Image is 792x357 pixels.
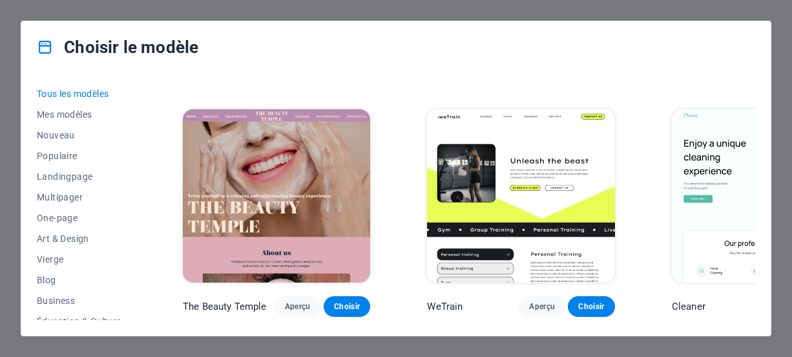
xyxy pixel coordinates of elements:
button: Aperçu [519,296,565,317]
span: Blog [37,275,126,285]
button: Vierge [37,249,126,270]
span: Tous les modèles [37,89,126,99]
span: One-page [37,213,126,223]
span: Populaire [37,151,126,161]
button: Blog [37,270,126,290]
button: Business [37,290,126,311]
button: Aperçu [275,296,321,317]
button: Populaire [37,146,126,166]
button: Choisir [324,296,370,317]
span: Business [37,296,126,306]
span: Éducation & Culture [37,316,126,327]
p: Cleaner [672,300,705,313]
button: Nouveau [37,125,126,146]
span: Landingpage [37,171,126,182]
img: The Beauty Temple [183,109,370,283]
p: The Beauty Temple [183,300,266,313]
span: Nouveau [37,130,126,140]
button: Éducation & Culture [37,311,126,332]
span: Choisir [334,301,360,312]
img: WeTrain [427,109,614,283]
span: Multipager [37,192,126,202]
span: Art & Design [37,233,126,244]
p: WeTrain [427,300,463,313]
button: Art & Design [37,228,126,249]
button: Mes modèles [37,104,126,125]
button: Multipager [37,187,126,208]
button: Tous les modèles [37,83,126,104]
span: Aperçu [529,301,555,312]
span: Vierge [37,254,126,265]
h4: Choisir le modèle [37,37,198,58]
button: Landingpage [37,166,126,187]
span: Choisir [578,301,604,312]
span: Mes modèles [37,109,126,120]
button: One-page [37,208,126,228]
span: Aperçu [285,301,311,312]
button: Choisir [568,296,614,317]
